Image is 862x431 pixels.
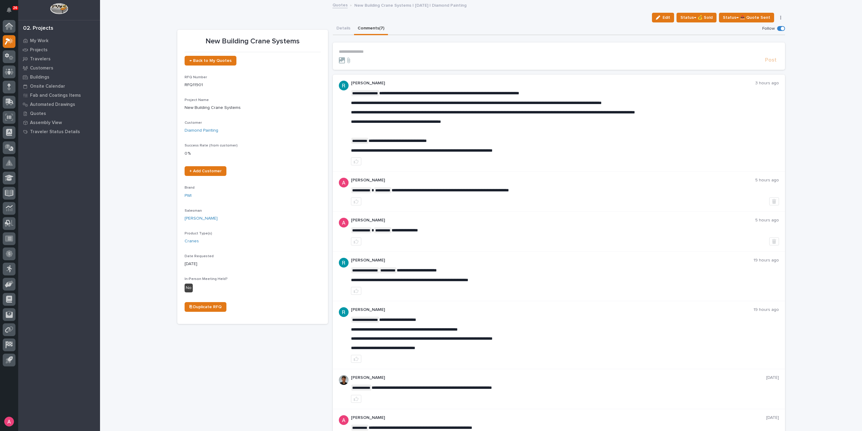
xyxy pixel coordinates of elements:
p: My Work [30,38,48,44]
p: New Building Crane Systems | [DATE] | Diamond Painting [354,2,466,8]
p: [PERSON_NAME] [351,415,766,420]
a: Fab and Coatings Items [18,91,100,100]
p: [DATE] [766,375,779,380]
a: PWI [185,193,192,199]
span: RFQ Number [185,76,207,79]
a: Onsite Calendar [18,82,100,91]
span: Status→ 📤 Quote Sent [723,14,770,21]
img: ACg8ocLIQ8uTLu8xwXPI_zF_j4cWilWA_If5Zu0E3tOGGkFk=s96-c [339,81,349,90]
span: ⎘ Duplicate RFQ [189,305,222,309]
span: Date Requested [185,254,214,258]
p: 5 hours ago [755,178,779,183]
p: Automated Drawings [30,102,75,107]
p: 19 hours ago [753,307,779,312]
p: [PERSON_NAME] [351,375,766,380]
span: Post [765,57,777,64]
span: Product Type(s) [185,232,212,235]
span: In-Person Meeting Held? [185,277,228,281]
p: Assembly View [30,120,62,126]
img: ACg8ocKcMZQ4tabbC1K-lsv7XHeQNnaFu4gsgPufzKnNmz0_a9aUSA=s96-c [339,218,349,227]
button: Notifications [3,4,15,16]
p: 5 hours ago [755,218,779,223]
p: Fab and Coatings Items [30,93,81,98]
button: Delete post [769,197,779,205]
button: Delete post [769,237,779,245]
p: [PERSON_NAME] [351,218,755,223]
a: Assembly View [18,118,100,127]
p: [PERSON_NAME] [351,178,755,183]
div: No [185,284,193,292]
a: Quotes [332,1,348,8]
a: Customers [18,63,100,72]
span: Brand [185,186,195,190]
a: ⎘ Duplicate RFQ [185,302,226,312]
p: Traveler Status Details [30,129,80,135]
a: Buildings [18,72,100,82]
span: Status→ 💰 Sold [680,14,713,21]
span: Customer [185,121,202,125]
button: users-avatar [3,415,15,428]
a: Automated Drawings [18,100,100,109]
button: Details [333,22,354,35]
span: Edit [663,15,670,20]
a: Cranes [185,238,199,244]
p: Customers [30,66,53,71]
span: + Add Customer [189,169,222,173]
a: My Work [18,36,100,45]
a: [PERSON_NAME] [185,215,218,222]
div: Notifications26 [8,7,15,17]
img: Workspace Logo [50,3,68,14]
p: [PERSON_NAME] [351,258,753,263]
button: like this post [351,287,361,295]
p: 26 [13,6,17,10]
img: ACg8ocKcMZQ4tabbC1K-lsv7XHeQNnaFu4gsgPufzKnNmz0_a9aUSA=s96-c [339,178,349,187]
p: 3 hours ago [755,81,779,86]
span: ← Back to My Quotes [189,59,232,63]
p: Onsite Calendar [30,84,65,89]
a: Travelers [18,54,100,63]
img: ACg8ocKcMZQ4tabbC1K-lsv7XHeQNnaFu4gsgPufzKnNmz0_a9aUSA=s96-c [339,415,349,425]
p: Quotes [30,111,46,116]
p: [DATE] [185,261,321,267]
a: Traveler Status Details [18,127,100,136]
p: [PERSON_NAME] [351,81,755,86]
button: Edit [652,13,674,22]
button: like this post [351,395,361,403]
p: Travelers [30,56,51,62]
button: like this post [351,197,361,205]
a: Diamond Painting [185,127,218,134]
div: 02. Projects [23,25,53,32]
p: RFQ11901 [185,82,321,88]
img: AOh14Gjx62Rlbesu-yIIyH4c_jqdfkUZL5_Os84z4H1p=s96-c [339,375,349,385]
p: Buildings [30,75,49,80]
p: 0 % [185,150,321,157]
p: Follow [762,26,775,31]
button: like this post [351,157,361,165]
p: New Building Crane Systems [185,37,321,46]
button: like this post [351,237,361,245]
p: [DATE] [766,415,779,420]
button: Status→ 📤 Quote Sent [719,13,774,22]
span: Success Rate (from customer) [185,144,238,147]
button: Status→ 💰 Sold [677,13,717,22]
button: Comments (7) [354,22,388,35]
a: Quotes [18,109,100,118]
span: Project Name [185,98,209,102]
button: like this post [351,355,361,363]
p: New Building Crane Systems [185,105,321,111]
button: Post [763,57,779,64]
a: + Add Customer [185,166,226,176]
p: [PERSON_NAME] [351,307,753,312]
span: Salesman [185,209,202,213]
img: ACg8ocLIQ8uTLu8xwXPI_zF_j4cWilWA_If5Zu0E3tOGGkFk=s96-c [339,258,349,268]
p: Projects [30,47,48,53]
a: ← Back to My Quotes [185,56,236,66]
a: Projects [18,45,100,54]
p: 19 hours ago [753,258,779,263]
img: ACg8ocLIQ8uTLu8xwXPI_zF_j4cWilWA_If5Zu0E3tOGGkFk=s96-c [339,307,349,317]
